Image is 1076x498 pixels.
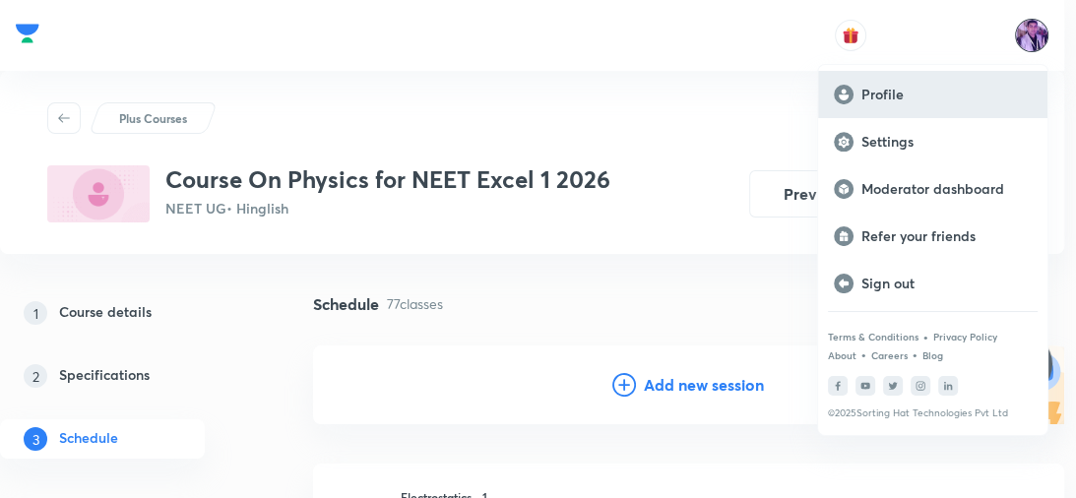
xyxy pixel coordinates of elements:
[861,275,1032,292] p: Sign out
[828,407,1038,419] p: © 2025 Sorting Hat Technologies Pvt Ltd
[861,180,1032,198] p: Moderator dashboard
[861,86,1032,103] p: Profile
[861,227,1032,245] p: Refer your friends
[871,349,908,361] a: Careers
[922,349,943,361] a: Blog
[861,133,1032,151] p: Settings
[922,328,929,345] div: •
[912,345,918,363] div: •
[818,71,1047,118] a: Profile
[828,331,918,342] a: Terms & Conditions
[828,349,856,361] a: About
[818,213,1047,260] a: Refer your friends
[860,345,867,363] div: •
[818,118,1047,165] a: Settings
[818,165,1047,213] a: Moderator dashboard
[933,331,997,342] a: Privacy Policy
